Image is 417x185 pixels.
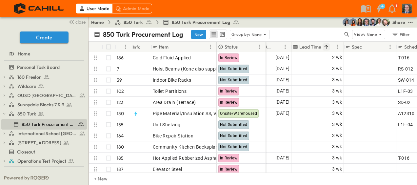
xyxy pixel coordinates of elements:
[220,55,238,60] span: In Review
[332,165,342,173] span: 3 wk
[332,54,342,61] span: 2 wk
[172,19,230,26] span: 850 Turk Procurement Log
[76,4,112,13] div: User Mode
[1,81,87,92] div: Wildcaretest
[274,43,281,51] button: Sort
[153,133,194,139] span: Bike Repair Station
[354,31,365,38] p: View:
[275,87,289,95] span: [DATE]
[9,82,86,91] a: Wildcare
[207,43,214,51] button: Menu
[117,133,124,139] p: 164
[220,89,238,93] span: In Review
[1,156,87,166] div: Operations Test Projecttest
[191,30,206,39] button: New
[117,144,124,150] p: 180
[275,98,289,106] span: [DATE]
[398,54,410,61] span: T-016
[209,30,227,39] div: table view
[103,30,183,39] p: 850 Turk Procurement Log
[1,147,86,156] a: Closeout
[153,166,182,173] span: Elevator Steel
[153,88,187,94] span: Toilet Partitions
[332,132,342,139] span: 3 wk
[114,19,152,26] a: 850 Turk
[398,121,413,128] span: L1F-04
[1,137,87,148] div: [STREET_ADDRESS]test
[20,31,69,43] button: Create
[9,129,86,138] a: International School San Francisco
[17,130,77,137] span: International School San Francisco
[402,4,412,13] img: Profile Picture
[323,43,330,51] button: Sort
[17,64,60,71] span: Personal Task Board
[275,154,289,162] span: [DATE]
[9,72,86,82] a: 160 Freelon
[218,31,226,38] button: kanban view
[94,175,98,182] p: + New
[332,87,342,95] span: 3 wk
[231,31,250,38] p: Group by:
[375,18,383,26] img: Kyle Baltes (kbaltes@cahill-sf.com)
[367,31,377,38] p: None
[117,77,122,83] p: 39
[18,51,30,57] span: Home
[220,100,238,105] span: In Review
[352,44,362,50] p: Spec
[122,43,129,51] button: Menu
[17,83,36,90] span: Wildcare
[220,156,238,160] span: In Review
[153,121,181,128] span: Unit Shelving
[332,154,342,162] span: 3 wk
[275,65,289,72] span: [DATE]
[9,156,86,166] a: Operations Test Project
[210,31,218,38] button: row view
[153,99,196,106] span: Area Drain (Terrace)
[220,134,248,138] span: Not Submitted
[115,42,131,52] div: #
[1,128,87,139] div: International School San Franciscotest
[153,110,259,117] span: Pipe Material/Insulation SS, V, SD (Below Ground)
[153,144,240,150] span: Community Kitchen Backsplash Tile (T2)
[153,77,191,83] span: Indoor Bike Racks
[9,91,86,100] a: OUSD [GEOGRAPHIC_DATA]
[91,19,104,26] a: Home
[1,99,87,110] div: Sunnydale Blocks 7 & 9test
[407,18,414,26] button: test
[398,66,413,72] span: RS-012
[1,72,87,82] div: 160 Freelontest
[382,18,390,26] img: Daniel Esposito (desposito@cahill-sf.com)
[391,31,410,38] div: Filter
[1,63,86,72] a: Personal Task Board
[349,18,357,26] img: Stephanie McNeill (smcneill@cahill-sf.com)
[332,121,342,128] span: 3 wk
[398,155,410,161] span: T-016
[17,92,77,99] span: OUSD [GEOGRAPHIC_DATA]
[117,155,124,161] p: 185
[131,42,151,52] div: Info
[372,3,386,14] button: 4
[8,2,71,15] img: 4f72bfc4efa7236828875bac24094a5ddb05241e32d018417354e964050affa1.png
[220,67,248,71] span: Not Submitted
[153,66,225,72] span: Hoist Beams (Kone also supplies)
[117,66,119,72] p: 7
[17,111,36,117] span: 850 Turk
[17,101,64,108] span: Sunnydale Blocks 7 & 9
[386,43,394,51] button: Menu
[1,109,87,119] div: 850 Turktest
[9,109,86,118] a: 850 Turk
[362,18,370,26] img: Jared Salin (jsalin@cahill-sf.com)
[163,19,239,26] a: 850 Turk Procurement Log
[398,77,414,83] span: SW-014
[170,43,177,51] button: Sort
[117,99,124,106] p: 123
[153,54,191,61] span: Cold Fluid Applied
[1,147,87,157] div: Closeouttest
[117,88,124,94] p: 102
[117,54,124,61] p: 186
[17,158,66,164] span: Operations Test Project
[153,155,221,161] span: Hot Applied Rubberized Asphalt
[1,90,87,101] div: OUSD [GEOGRAPHIC_DATA]test
[369,18,377,26] img: Casey Kasten (ckasten@cahill-sf.com)
[220,78,248,82] span: Not Submitted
